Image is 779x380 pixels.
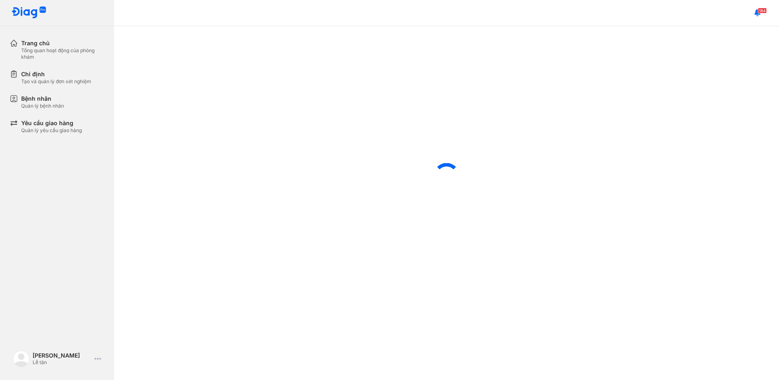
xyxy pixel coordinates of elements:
img: logo [11,7,46,19]
div: Quản lý yêu cầu giao hàng [21,127,82,134]
div: Quản lý bệnh nhân [21,103,64,109]
div: Chỉ định [21,70,91,78]
div: Tổng quan hoạt động của phòng khám [21,47,104,60]
div: Yêu cầu giao hàng [21,119,82,127]
div: Bệnh nhân [21,95,64,103]
div: Tạo và quản lý đơn xét nghiệm [21,78,91,85]
div: Lễ tân [33,359,91,366]
div: [PERSON_NAME] [33,352,91,359]
div: Trang chủ [21,39,104,47]
span: 184 [758,8,767,13]
img: logo [13,351,29,367]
